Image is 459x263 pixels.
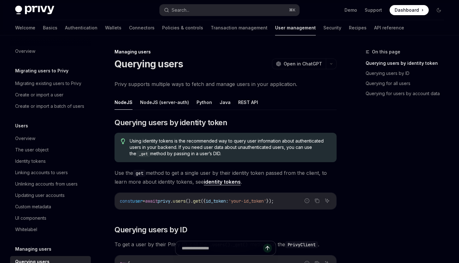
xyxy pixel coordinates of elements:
span: 'your-id_token' [228,198,266,204]
span: Querying users by identity token [115,118,227,128]
span: users [173,198,185,204]
div: Overview [15,135,35,142]
span: privy [158,198,170,204]
a: Querying users by identity token [366,58,449,68]
div: Unlinking accounts from users [15,180,78,188]
span: On this page [372,48,400,56]
h5: Managing users [15,245,51,253]
a: Wallets [105,20,121,35]
div: Linking accounts to users [15,169,68,176]
a: identity tokens [204,179,241,185]
span: get [193,198,201,204]
a: Querying for users by account data [366,89,449,99]
button: REST API [238,95,258,110]
a: Overview [10,46,91,57]
a: Policies & controls [162,20,203,35]
span: Use the method to get a single user by their identity token passed from the client, to learn more... [115,168,337,186]
a: Transaction management [211,20,268,35]
div: Whitelabel [15,226,37,233]
a: Querying users by ID [366,68,449,78]
div: Overview [15,47,35,55]
a: Overview [10,133,91,144]
a: UI components [10,212,91,224]
a: Create or import a batch of users [10,101,91,112]
h5: Users [15,122,28,130]
a: Whitelabel [10,224,91,235]
span: ⌘ K [289,8,296,13]
div: Custom metadata [15,203,51,211]
button: Python [197,95,212,110]
a: Security [323,20,341,35]
img: dark logo [15,6,54,15]
span: Using identity tokens is the recommended way to query user information about authenticated users ... [130,138,330,157]
a: Connectors [129,20,155,35]
span: Dashboard [395,7,419,13]
a: Demo [344,7,357,13]
a: Dashboard [390,5,429,15]
h1: Querying users [115,58,183,70]
div: Create or import a batch of users [15,102,84,110]
a: Custom metadata [10,201,91,212]
span: ({ [201,198,206,204]
span: await [145,198,158,204]
a: Welcome [15,20,35,35]
a: Unlinking accounts from users [10,178,91,190]
div: Identity tokens [15,157,46,165]
button: Java [220,95,231,110]
a: Querying for all users [366,78,449,89]
a: Updating user accounts [10,190,91,201]
button: Send message [263,244,272,253]
button: Ask AI [323,197,331,205]
div: Migrating existing users to Privy [15,80,81,87]
a: Support [365,7,382,13]
a: Authentication [65,20,97,35]
span: const [120,198,132,204]
button: Toggle dark mode [434,5,444,15]
button: Open in ChatGPT [272,58,326,69]
div: Updating user accounts [15,192,65,199]
a: Create or import a user [10,89,91,101]
span: }); [266,198,274,204]
code: get [133,170,146,177]
a: The user object [10,144,91,156]
a: Basics [43,20,57,35]
div: UI components [15,214,46,222]
button: NodeJS (server-auth) [140,95,189,110]
span: Open in ChatGPT [284,61,322,67]
code: _get [136,151,150,157]
div: The user object [15,146,49,154]
div: Create or import a user [15,91,63,99]
span: id_token: [206,198,228,204]
span: . [170,198,173,204]
a: API reference [374,20,404,35]
button: Report incorrect code [303,197,311,205]
a: Migrating existing users to Privy [10,78,91,89]
a: User management [275,20,316,35]
span: user [132,198,143,204]
svg: Tip [121,138,125,144]
a: Identity tokens [10,156,91,167]
a: Recipes [349,20,367,35]
button: Search...⌘K [160,4,299,16]
div: Search... [172,6,189,14]
div: Managing users [115,49,337,55]
button: Copy the contents from the code block [313,197,321,205]
h5: Migrating users to Privy [15,67,68,75]
span: (). [185,198,193,204]
button: NodeJS [115,95,132,110]
a: Linking accounts to users [10,167,91,178]
span: = [143,198,145,204]
span: Querying users by ID [115,225,187,235]
span: Privy supports multiple ways to fetch and manage users in your application. [115,80,337,89]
